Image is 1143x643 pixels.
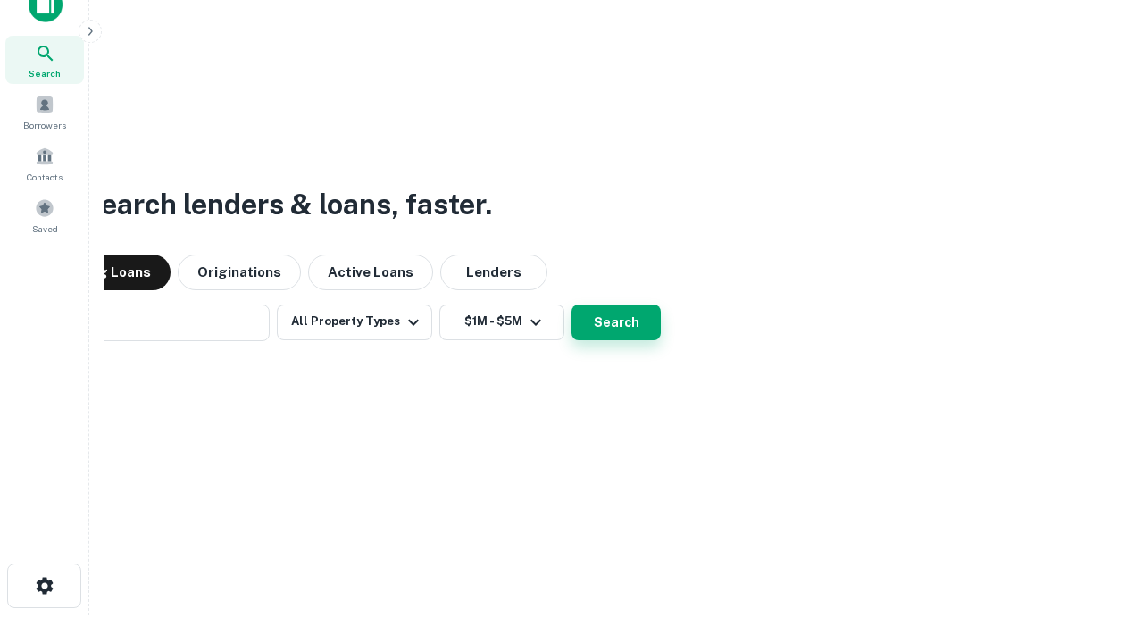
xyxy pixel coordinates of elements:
[571,305,661,340] button: Search
[81,183,492,226] h3: Search lenders & loans, faster.
[29,66,61,80] span: Search
[5,36,84,84] a: Search
[277,305,432,340] button: All Property Types
[178,255,301,290] button: Originations
[308,255,433,290] button: Active Loans
[5,139,84,188] a: Contacts
[440,255,547,290] button: Lenders
[23,118,66,132] span: Borrowers
[439,305,564,340] button: $1M - $5M
[32,221,58,236] span: Saved
[1054,500,1143,586] iframe: Chat Widget
[5,88,84,136] a: Borrowers
[27,170,63,184] span: Contacts
[5,191,84,239] a: Saved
